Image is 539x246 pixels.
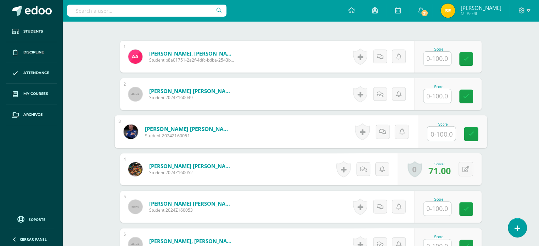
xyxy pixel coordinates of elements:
span: Student 2024Z160051 [145,132,232,139]
a: My courses [6,84,57,104]
a: [PERSON_NAME] [PERSON_NAME] [149,200,234,207]
a: [PERSON_NAME] [PERSON_NAME] [145,125,232,132]
span: Attendance [23,70,49,76]
a: Archivos [6,104,57,125]
img: 45x45 [128,200,142,214]
div: Score [423,235,454,239]
a: 0 [408,161,422,177]
div: Score: [428,161,451,166]
div: Score [423,198,454,201]
a: [PERSON_NAME] [PERSON_NAME] [149,87,234,95]
img: 4e9def19cc85b7c337b3cd984476dcf2.png [441,4,455,18]
span: My courses [23,91,48,97]
span: 71.00 [428,165,451,177]
input: 0-100.0 [423,89,451,103]
img: 45x45 [128,87,142,101]
a: Attendance [6,63,57,84]
input: Search a user… [67,5,226,17]
span: Mi Perfil [460,11,501,17]
a: Soporte [9,214,54,224]
img: ad9d82ebd988144697aff181cf07c7d6.png [128,50,142,64]
span: Archivos [23,112,43,118]
span: Discipline [23,50,44,55]
a: Students [6,21,57,42]
a: [PERSON_NAME], [PERSON_NAME] [149,50,234,57]
img: 5f939560e9c365184a514f7e58428684.png [123,124,138,139]
input: 0-100.0 [427,127,455,141]
span: Student b8a01751-2a2f-4dfc-bdba-2543befd5fe2 [149,57,234,63]
img: 0c5f5d061948b90881737cffa276875c.png [128,162,142,176]
input: 0-100.0 [423,202,451,216]
span: 21 [421,9,428,17]
div: Score [423,47,454,51]
a: [PERSON_NAME], [PERSON_NAME] [149,238,234,245]
a: Discipline [6,42,57,63]
span: Student 2024Z160053 [149,207,234,213]
span: Soporte [29,217,45,222]
span: Student 2024Z160052 [149,170,234,176]
div: Score [423,85,454,89]
input: 0-100.0 [423,52,451,65]
span: [PERSON_NAME] [460,4,501,11]
span: Students [23,29,43,34]
span: Cerrar panel [20,237,47,242]
span: Student 2024Z160049 [149,95,234,101]
a: [PERSON_NAME] [PERSON_NAME] [149,162,234,170]
div: Score [427,122,459,126]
